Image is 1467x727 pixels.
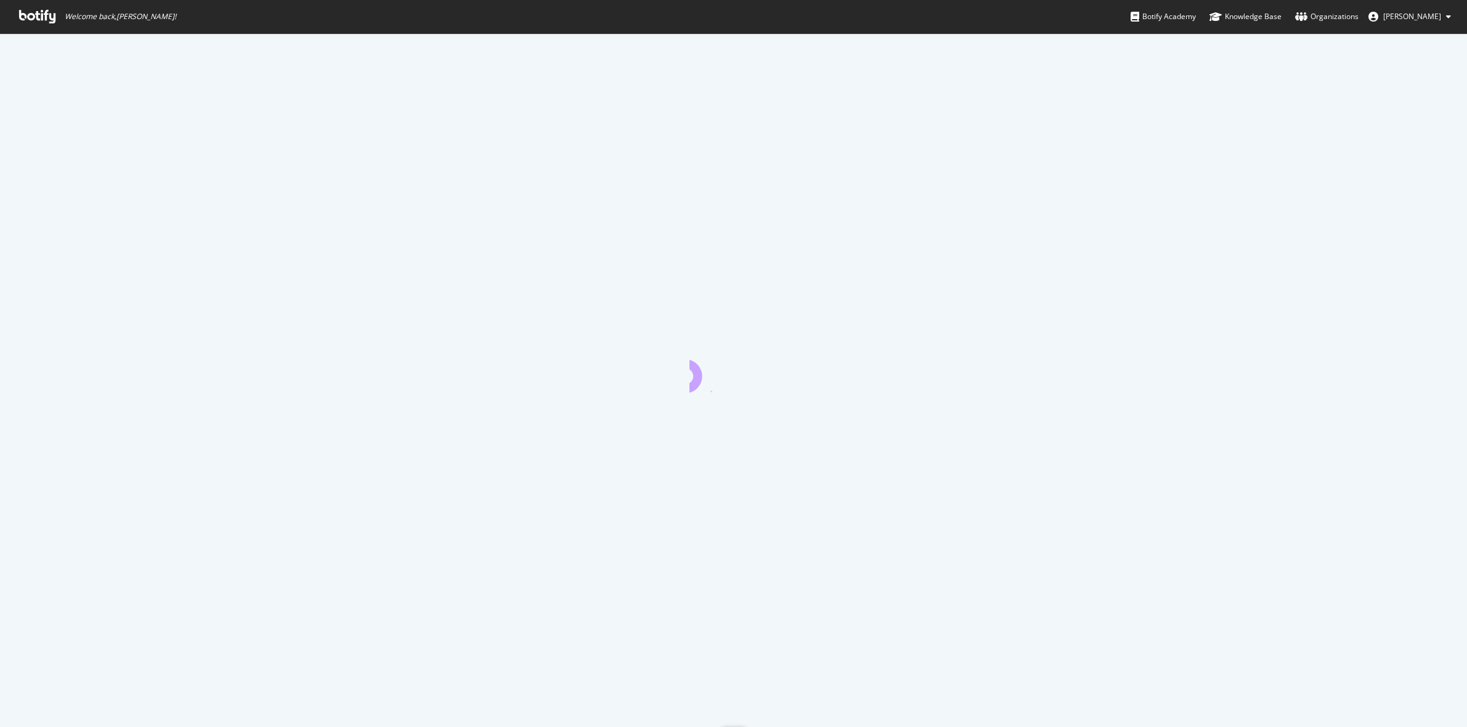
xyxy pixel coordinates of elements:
[1131,10,1196,23] div: Botify Academy
[1359,7,1461,26] button: [PERSON_NAME]
[1209,10,1282,23] div: Knowledge Base
[1295,10,1359,23] div: Organizations
[689,348,778,392] div: animation
[65,12,176,22] span: Welcome back, [PERSON_NAME] !
[1383,11,1441,22] span: Brendan O'Connell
